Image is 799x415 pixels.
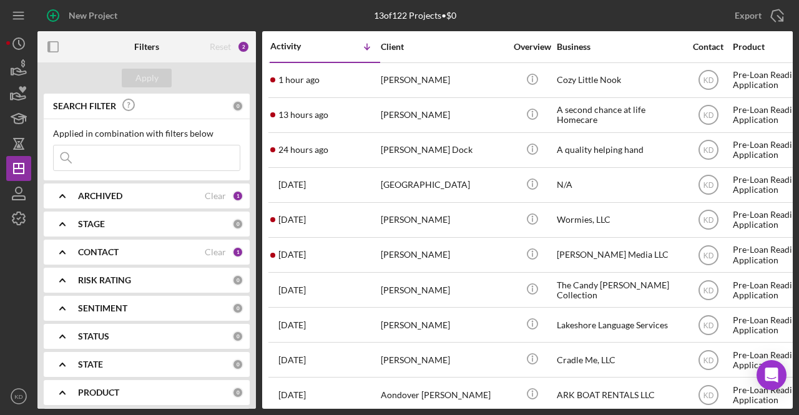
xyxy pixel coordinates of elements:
[557,203,682,237] div: Wormies, LLC
[557,378,682,411] div: ARK BOAT RENTALS LLC
[557,238,682,271] div: [PERSON_NAME] Media LLC
[232,303,243,314] div: 0
[78,359,103,369] b: STATE
[703,356,713,364] text: KD
[557,343,682,376] div: Cradle Me, LLC
[703,111,713,120] text: KD
[703,251,713,260] text: KD
[557,42,682,52] div: Business
[278,285,306,295] time: 2025-08-12 21:44
[69,3,117,28] div: New Project
[53,101,116,111] b: SEARCH FILTER
[557,64,682,97] div: Cozy Little Nook
[278,390,306,400] time: 2025-08-11 17:35
[374,11,456,21] div: 13 of 122 Projects • $0
[232,387,243,398] div: 0
[278,145,328,155] time: 2025-08-14 15:17
[381,273,506,306] div: [PERSON_NAME]
[122,69,172,87] button: Apply
[232,275,243,286] div: 0
[278,215,306,225] time: 2025-08-13 15:34
[381,203,506,237] div: [PERSON_NAME]
[703,76,713,85] text: KD
[232,247,243,258] div: 1
[381,343,506,376] div: [PERSON_NAME]
[78,247,119,257] b: CONTACT
[270,41,325,51] div: Activity
[278,75,320,85] time: 2025-08-15 14:09
[703,216,713,225] text: KD
[509,42,556,52] div: Overview
[135,69,159,87] div: Apply
[78,275,131,285] b: RISK RATING
[205,191,226,201] div: Clear
[232,190,243,202] div: 1
[232,100,243,112] div: 0
[232,218,243,230] div: 0
[703,181,713,190] text: KD
[78,331,109,341] b: STATUS
[78,219,105,229] b: STAGE
[685,42,732,52] div: Contact
[703,146,713,155] text: KD
[278,110,328,120] time: 2025-08-15 01:44
[703,391,713,399] text: KD
[14,393,22,400] text: KD
[557,273,682,306] div: The Candy [PERSON_NAME] Collection
[381,238,506,271] div: [PERSON_NAME]
[210,42,231,52] div: Reset
[557,168,682,202] div: N/A
[381,64,506,97] div: [PERSON_NAME]
[703,286,713,295] text: KD
[735,3,762,28] div: Export
[205,247,226,257] div: Clear
[53,129,240,139] div: Applied in combination with filters below
[237,41,250,53] div: 2
[232,331,243,342] div: 0
[278,180,306,190] time: 2025-08-14 00:34
[557,134,682,167] div: A quality helping hand
[381,308,506,341] div: [PERSON_NAME]
[134,42,159,52] b: Filters
[381,99,506,132] div: [PERSON_NAME]
[6,384,31,409] button: KD
[232,359,243,370] div: 0
[381,134,506,167] div: [PERSON_NAME] Dock
[78,388,119,398] b: PRODUCT
[381,378,506,411] div: Aondover [PERSON_NAME]
[78,303,127,313] b: SENTIMENT
[722,3,793,28] button: Export
[381,168,506,202] div: [GEOGRAPHIC_DATA]
[278,320,306,330] time: 2025-08-11 18:58
[557,308,682,341] div: Lakeshore Language Services
[703,321,713,330] text: KD
[37,3,130,28] button: New Project
[381,42,506,52] div: Client
[278,355,306,365] time: 2025-08-11 18:54
[278,250,306,260] time: 2025-08-13 04:51
[78,191,122,201] b: ARCHIVED
[757,360,787,390] div: Open Intercom Messenger
[557,99,682,132] div: A second chance at life Homecare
